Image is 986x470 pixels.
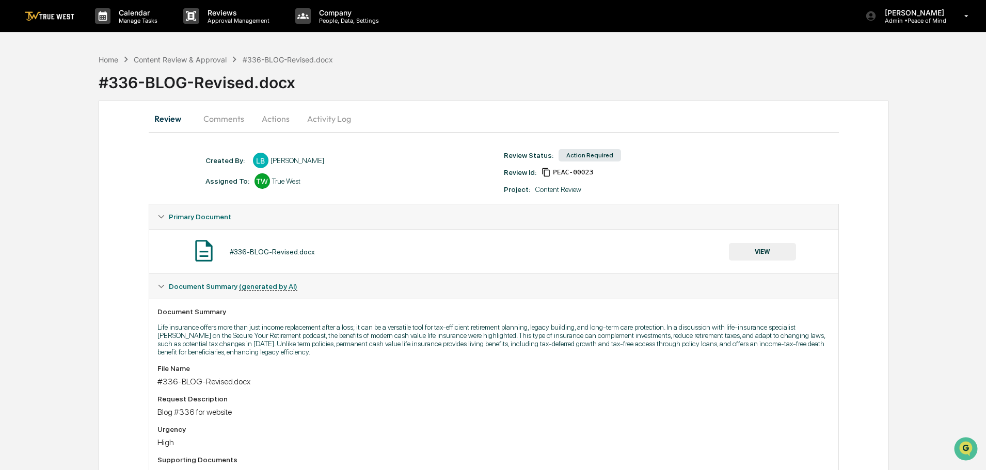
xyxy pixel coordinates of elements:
div: Request Description [157,395,830,403]
div: #336-BLOG-Revised.docx [230,248,315,256]
div: Created By: ‎ ‎ [205,156,248,165]
button: VIEW [729,243,796,261]
div: Action Required [559,149,621,161]
div: Past conversations [10,115,69,123]
a: Powered byPylon [73,255,125,264]
img: Tammy Steffen [10,158,27,175]
p: [PERSON_NAME] [877,8,949,17]
div: True West [272,177,300,185]
u: (generated by AI) [239,282,297,291]
div: Review Id: [504,168,536,176]
div: Content Review & Approval [134,55,227,64]
div: 🗄️ [75,212,83,220]
span: • [86,140,89,149]
span: [DATE] [91,168,113,176]
span: Document Summary [169,282,297,290]
div: #336-BLOG-Revised.docx [99,65,986,92]
img: logo [25,11,74,21]
img: Tammy Steffen [10,131,27,147]
img: Document Icon [191,238,217,264]
button: Actions [252,106,299,131]
div: Document Summary [157,307,830,316]
p: Admin • Peace of Mind [877,17,949,24]
div: Assigned To: [205,177,249,185]
a: 🔎Data Lookup [6,226,69,245]
div: TW [255,173,270,189]
div: Supporting Documents [157,456,830,464]
iframe: Open customer support [953,436,981,464]
div: Blog #336 for website [157,407,830,417]
span: [PERSON_NAME] [32,140,84,149]
p: Reviews [199,8,275,17]
div: We're available if you need us! [46,89,142,98]
img: 1746055101610-c473b297-6a78-478c-a979-82029cc54cd1 [10,79,29,98]
span: Pylon [103,256,125,264]
a: 🖐️Preclearance [6,207,71,225]
div: 🖐️ [10,212,19,220]
div: [PERSON_NAME] [271,156,324,165]
button: Review [149,106,195,131]
img: 8933085812038_c878075ebb4cc5468115_72.jpg [22,79,40,98]
div: High [157,437,830,447]
span: Data Lookup [21,231,65,241]
div: #336-BLOG-Revised.docx [157,377,830,386]
p: Calendar [110,8,163,17]
button: Activity Log [299,106,359,131]
span: Primary Document [169,213,231,221]
span: Preclearance [21,211,67,221]
div: Primary Document [149,229,838,273]
div: Content Review [535,185,581,193]
p: People, Data, Settings [311,17,384,24]
div: Document Summary (generated by AI) [149,274,838,299]
p: Company [311,8,384,17]
div: Review Status: [504,151,553,159]
p: Approval Management [199,17,275,24]
p: Life insurance offers more than just income replacement after a loss; it can be a versatile tool ... [157,323,830,356]
div: Urgency [157,425,830,433]
div: Start new chat [46,79,169,89]
p: Manage Tasks [110,17,163,24]
button: See all [160,112,188,125]
button: Comments [195,106,252,131]
div: File Name [157,364,830,372]
div: secondary tabs example [149,106,839,131]
span: Attestations [85,211,128,221]
span: 72e954fe-d173-4193-9320-c9a4def9ce8f [553,168,593,176]
div: 🔎 [10,232,19,240]
button: Start new chat [176,82,188,94]
div: #336-BLOG-Revised.docx [243,55,333,64]
span: [DATE] [91,140,113,149]
span: [PERSON_NAME] [32,168,84,176]
div: Primary Document [149,204,838,229]
div: Home [99,55,118,64]
p: How can we help? [10,22,188,38]
div: LB [253,153,268,168]
span: • [86,168,89,176]
div: Project: [504,185,530,193]
a: 🗄️Attestations [71,207,132,225]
